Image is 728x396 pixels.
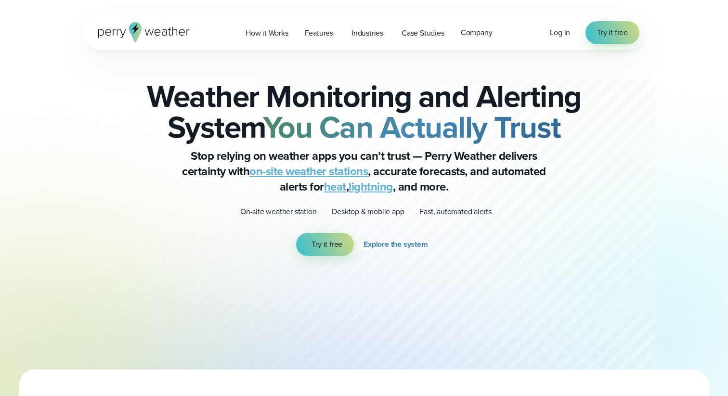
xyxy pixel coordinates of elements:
span: Company [461,27,493,38]
a: on-site weather stations [249,163,368,180]
span: Log in [550,27,570,38]
a: Log in [550,27,570,38]
p: Stop relying on weather apps you can’t trust — Perry Weather delivers certainty with , accurate f... [171,148,557,194]
a: Explore the system [364,233,431,256]
a: heat [324,178,346,195]
strong: You Can Actually Trust [263,104,561,150]
p: Desktop & mobile app [332,206,404,217]
a: lightning [349,178,393,195]
a: Case Studies [393,23,453,43]
span: Try it free [312,239,342,250]
span: How it Works [246,27,288,39]
span: Features [305,27,333,39]
span: Try it free [597,27,628,38]
p: Fast, automated alerts [419,206,492,217]
span: Explore the system [364,239,428,250]
h2: Weather Monitoring and Alerting System [131,81,597,142]
a: Try it free [585,21,639,44]
span: Case Studies [402,27,444,39]
a: How it Works [237,23,297,43]
span: Industries [351,27,383,39]
a: Try it free [296,233,354,256]
p: On-site weather station [240,206,316,217]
